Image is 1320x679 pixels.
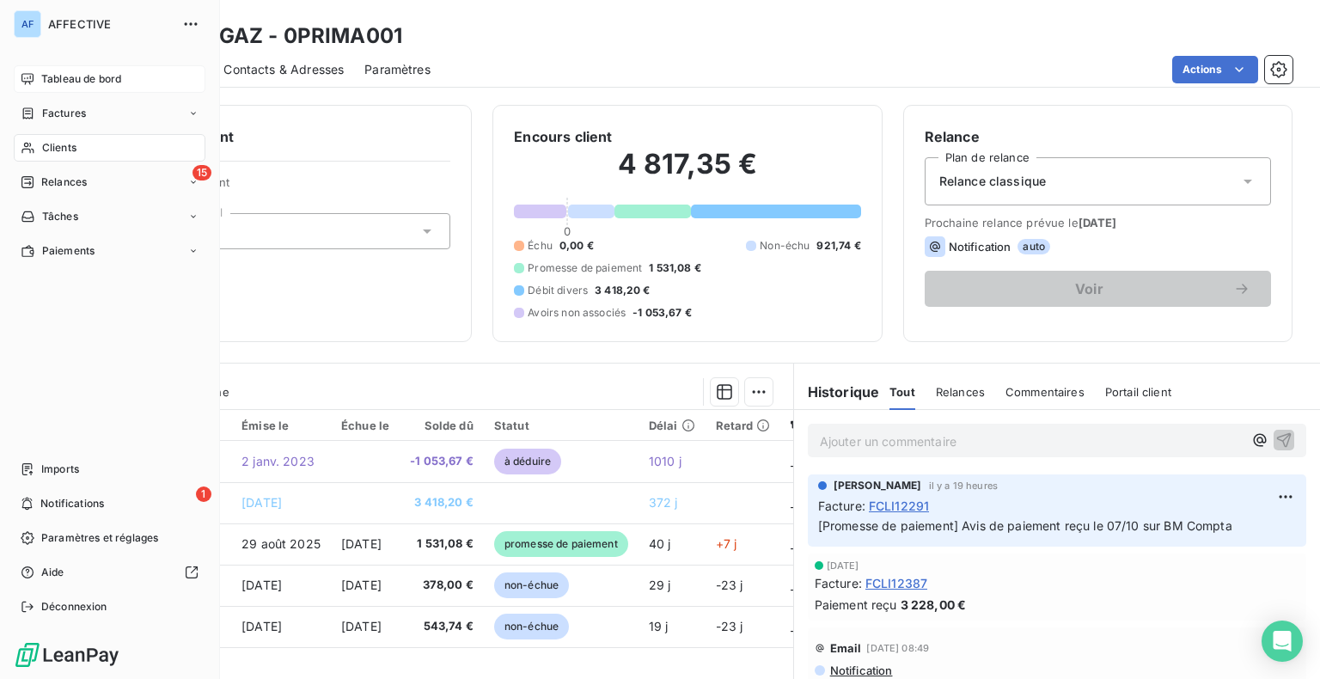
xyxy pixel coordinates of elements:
[1005,385,1085,399] span: Commentaires
[794,382,880,402] h6: Historique
[818,497,865,515] span: Facture :
[514,147,860,199] h2: 4 817,35 €
[865,574,927,592] span: FCLI12387
[791,619,796,633] span: _
[632,305,692,321] span: -1 053,67 €
[494,614,569,639] span: non-échue
[945,282,1233,296] span: Voir
[41,174,87,190] span: Relances
[834,478,922,493] span: [PERSON_NAME]
[104,126,450,147] h6: Informations client
[889,385,915,399] span: Tout
[41,530,158,546] span: Paramètres et réglages
[815,596,897,614] span: Paiement reçu
[410,577,474,594] span: 378,00 €
[869,497,929,515] span: FCLI12291
[936,385,985,399] span: Relances
[828,664,893,677] span: Notification
[1079,216,1117,229] span: [DATE]
[1262,621,1303,662] div: Open Intercom Messenger
[514,126,612,147] h6: Encours client
[192,165,211,180] span: 15
[716,619,743,633] span: -23 j
[151,21,402,52] h3: PRIMAGAZ - 0PRIMA001
[649,419,695,432] div: Délai
[827,560,859,571] span: [DATE]
[341,419,389,432] div: Échue le
[42,243,95,259] span: Paiements
[42,140,76,156] span: Clients
[241,454,315,468] span: 2 janv. 2023
[830,641,862,655] span: Email
[1017,239,1050,254] span: auto
[14,559,205,586] a: Aide
[196,486,211,502] span: 1
[528,283,588,298] span: Débit divers
[41,599,107,615] span: Déconnexion
[410,419,474,432] div: Solde dû
[241,495,282,510] span: [DATE]
[716,536,737,551] span: +7 j
[925,271,1271,307] button: Voir
[716,578,743,592] span: -23 j
[929,480,998,491] span: il y a 19 heures
[528,260,642,276] span: Promesse de paiement
[1172,56,1258,83] button: Actions
[341,619,382,633] span: [DATE]
[791,578,796,592] span: _
[410,535,474,553] span: 1 531,08 €
[649,619,669,633] span: 19 j
[791,495,796,510] span: _
[791,454,796,468] span: _
[595,283,651,298] span: 3 418,20 €
[494,419,628,432] div: Statut
[815,574,862,592] span: Facture :
[410,453,474,470] span: -1 053,67 €
[939,173,1047,190] span: Relance classique
[494,572,569,598] span: non-échue
[760,238,810,254] span: Non-échu
[41,565,64,580] span: Aide
[816,238,860,254] span: 921,74 €
[41,462,79,477] span: Imports
[223,61,344,78] span: Contacts & Adresses
[559,238,594,254] span: 0,00 €
[14,10,41,38] div: AF
[494,449,561,474] span: à déduire
[791,419,870,432] div: Chorus Pro
[241,619,282,633] span: [DATE]
[241,578,282,592] span: [DATE]
[494,531,628,557] span: promesse de paiement
[564,224,571,238] span: 0
[14,641,120,669] img: Logo LeanPay
[649,495,678,510] span: 372 j
[48,17,172,31] span: AFFECTIVE
[528,305,626,321] span: Avoirs non associés
[901,596,967,614] span: 3 228,00 €
[818,518,1232,533] span: [Promesse de paiement] Avis de paiement reçu le 07/10 sur BM Compta
[241,536,321,551] span: 29 août 2025
[241,419,321,432] div: Émise le
[40,496,104,511] span: Notifications
[866,643,929,653] span: [DATE] 08:49
[341,578,382,592] span: [DATE]
[649,536,671,551] span: 40 j
[341,536,382,551] span: [DATE]
[42,106,86,121] span: Factures
[925,126,1271,147] h6: Relance
[410,494,474,511] span: 3 418,20 €
[649,454,681,468] span: 1010 j
[716,419,771,432] div: Retard
[410,618,474,635] span: 543,74 €
[528,238,553,254] span: Échu
[41,71,121,87] span: Tableau de bord
[925,216,1271,229] span: Prochaine relance prévue le
[649,578,671,592] span: 29 j
[791,536,796,551] span: _
[42,209,78,224] span: Tâches
[949,240,1011,254] span: Notification
[649,260,701,276] span: 1 531,08 €
[1105,385,1171,399] span: Portail client
[138,175,450,199] span: Propriétés Client
[364,61,431,78] span: Paramètres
